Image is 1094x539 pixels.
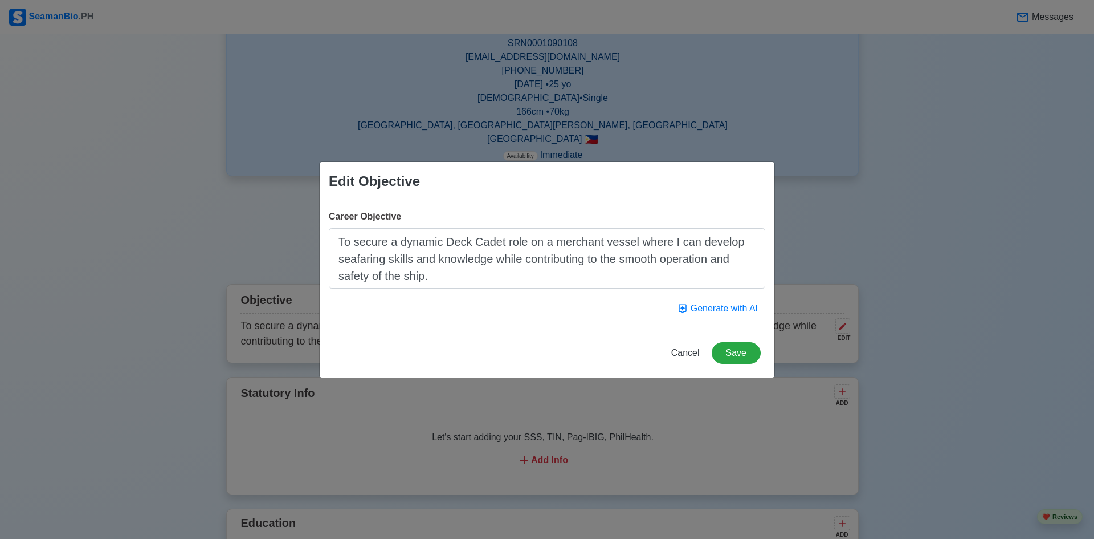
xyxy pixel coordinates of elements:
[664,342,707,364] button: Cancel
[329,210,401,224] label: Career Objective
[329,171,420,192] div: Edit Objective
[671,348,700,358] span: Cancel
[329,228,765,289] textarea: To secure a dynamic Deck Cadet role on a merchant vessel where I can develop seafaring skills and...
[712,342,761,364] button: Save
[670,298,765,319] button: Generate with AI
